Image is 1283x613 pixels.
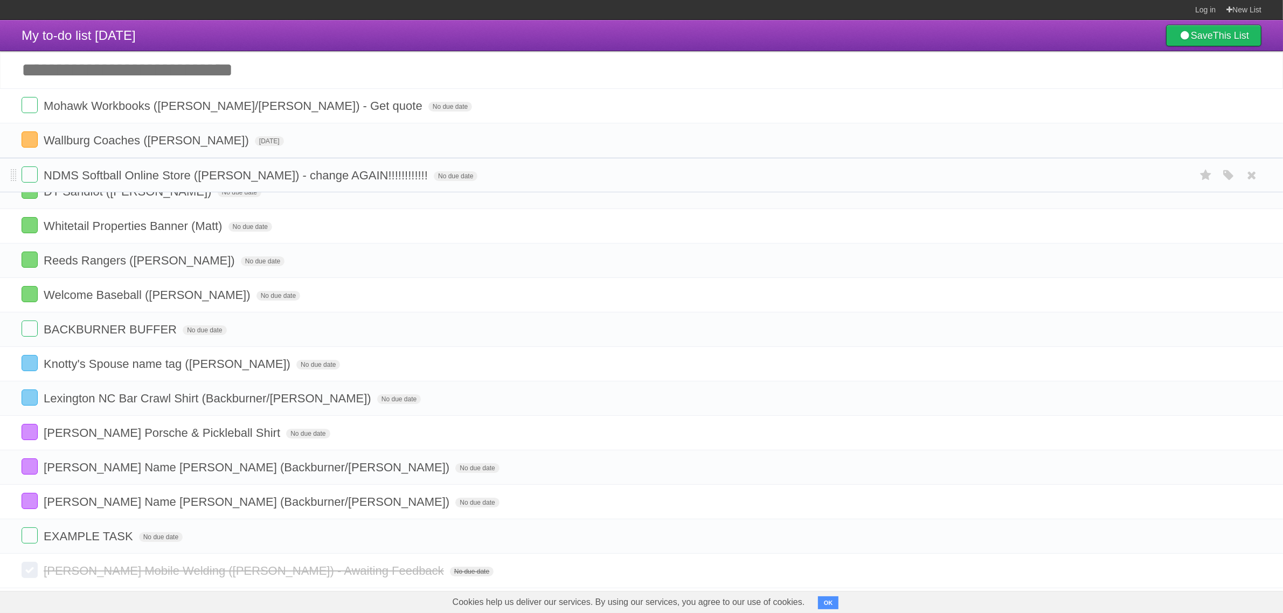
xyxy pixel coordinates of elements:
[455,498,499,507] span: No due date
[44,426,283,440] span: [PERSON_NAME] Porsche & Pickleball Shirt
[44,323,179,336] span: BACKBURNER BUFFER
[256,291,300,301] span: No due date
[44,530,135,543] span: EXAMPLE TASK
[44,392,374,405] span: Lexington NC Bar Crawl Shirt (Backburner/[PERSON_NAME])
[44,357,293,371] span: Knotty's Spouse name tag ([PERSON_NAME])
[286,429,330,438] span: No due date
[818,596,839,609] button: OK
[44,288,253,302] span: Welcome Baseball ([PERSON_NAME])
[22,166,38,183] label: Done
[22,286,38,302] label: Done
[22,493,38,509] label: Done
[44,134,252,147] span: Wallburg Coaches ([PERSON_NAME])
[296,360,340,370] span: No due date
[44,169,431,182] span: NDMS Softball Online Store ([PERSON_NAME]) - change AGAIN!!!!!!!!!!!!
[22,321,38,337] label: Done
[228,222,272,232] span: No due date
[434,171,477,181] span: No due date
[22,252,38,268] label: Done
[22,97,38,113] label: Done
[183,325,226,335] span: No due date
[22,424,38,440] label: Done
[450,567,494,576] span: No due date
[455,463,499,473] span: No due date
[44,219,225,233] span: Whitetail Properties Banner (Matt)
[22,355,38,371] label: Done
[1213,30,1249,41] b: This List
[442,591,816,613] span: Cookies help us deliver our services. By using our services, you agree to our use of cookies.
[1166,25,1261,46] a: SaveThis List
[428,102,472,112] span: No due date
[22,131,38,148] label: Done
[44,564,447,577] span: [PERSON_NAME] Mobile Welding ([PERSON_NAME]) - Awaiting Feedback
[22,389,38,406] label: Done
[44,461,452,474] span: [PERSON_NAME] Name [PERSON_NAME] (Backburner/[PERSON_NAME])
[44,495,452,508] span: [PERSON_NAME] Name [PERSON_NAME] (Backburner/[PERSON_NAME])
[44,254,238,267] span: Reeds Rangers ([PERSON_NAME])
[22,28,136,43] span: My to-do list [DATE]
[22,458,38,475] label: Done
[22,527,38,544] label: Done
[22,217,38,233] label: Done
[44,99,425,113] span: Mohawk Workbooks ([PERSON_NAME]/[PERSON_NAME]) - Get quote
[241,256,285,266] span: No due date
[1196,166,1216,184] label: Star task
[22,562,38,578] label: Done
[255,136,284,146] span: [DATE]
[377,394,421,404] span: No due date
[139,532,183,542] span: No due date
